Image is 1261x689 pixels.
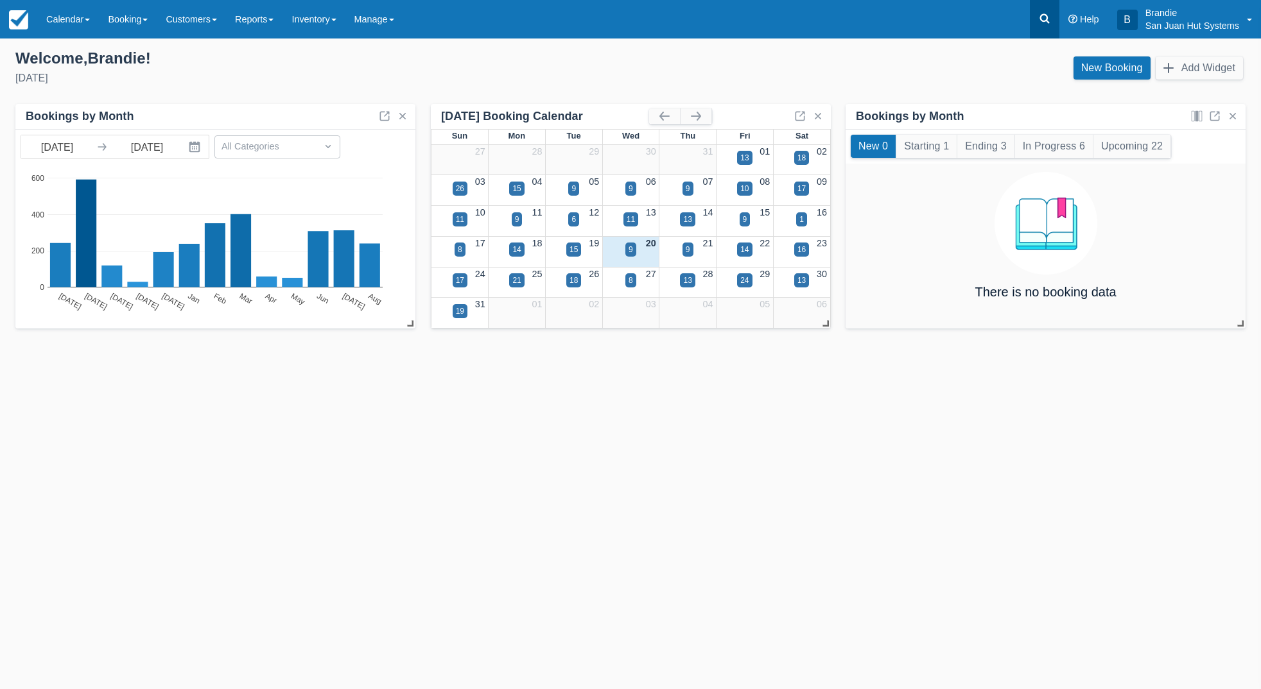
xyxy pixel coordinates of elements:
[475,176,485,187] a: 03
[183,135,209,158] button: Interact with the calendar and add the check-in date for your trip.
[322,140,335,153] span: Dropdown icon
[797,244,806,255] div: 16
[589,146,599,157] a: 29
[740,131,751,140] span: Fri
[15,71,620,86] div: [DATE]
[975,285,1116,299] h4: There is no booking data
[571,214,576,225] div: 6
[15,49,620,68] div: Welcome , Brandie !
[1093,135,1170,158] button: Upcoming 22
[683,214,691,225] div: 13
[703,207,713,217] a: 14
[589,238,599,248] a: 19
[740,152,749,164] div: 13
[629,275,633,286] div: 8
[589,176,599,187] a: 05
[452,131,467,140] span: Sun
[760,299,770,309] a: 05
[570,275,578,286] div: 18
[817,238,827,248] a: 23
[627,214,635,225] div: 11
[532,299,542,309] a: 01
[475,207,485,217] a: 10
[1145,19,1239,32] p: San Juan Hut Systems
[817,207,827,217] a: 16
[817,146,827,157] a: 02
[646,207,656,217] a: 13
[570,244,578,255] div: 15
[475,269,485,279] a: 24
[1117,10,1138,30] div: B
[760,238,770,248] a: 22
[743,214,747,225] div: 9
[532,146,542,157] a: 28
[957,135,1014,158] button: Ending 3
[797,275,806,286] div: 13
[589,207,599,217] a: 12
[512,275,521,286] div: 21
[532,176,542,187] a: 04
[740,183,749,194] div: 10
[760,207,770,217] a: 15
[683,275,691,286] div: 13
[21,135,93,158] input: Start Date
[9,10,28,30] img: checkfront-main-nav-mini-logo.png
[686,183,690,194] div: 9
[26,109,134,124] div: Bookings by Month
[703,146,713,157] a: 31
[799,214,804,225] div: 1
[571,183,576,194] div: 9
[441,109,649,124] div: [DATE] Booking Calendar
[512,183,521,194] div: 15
[817,269,827,279] a: 30
[995,172,1097,275] img: booking.png
[475,299,485,309] a: 31
[796,131,808,140] span: Sat
[760,146,770,157] a: 01
[567,131,581,140] span: Tue
[532,269,542,279] a: 25
[817,176,827,187] a: 09
[703,299,713,309] a: 04
[629,244,633,255] div: 9
[646,176,656,187] a: 06
[589,269,599,279] a: 26
[646,269,656,279] a: 27
[1015,135,1093,158] button: In Progress 6
[1074,56,1151,80] a: New Booking
[475,146,485,157] a: 27
[740,244,749,255] div: 14
[896,135,957,158] button: Starting 1
[456,275,464,286] div: 17
[475,238,485,248] a: 17
[760,269,770,279] a: 29
[1145,6,1239,19] p: Brandie
[851,135,896,158] button: New 0
[797,183,806,194] div: 17
[646,238,656,248] a: 20
[458,244,462,255] div: 8
[817,299,827,309] a: 06
[703,176,713,187] a: 07
[703,269,713,279] a: 28
[680,131,695,140] span: Thu
[646,299,656,309] a: 03
[111,135,183,158] input: End Date
[589,299,599,309] a: 02
[740,275,749,286] div: 24
[703,238,713,248] a: 21
[686,244,690,255] div: 9
[622,131,639,140] span: Wed
[532,238,542,248] a: 18
[1068,15,1077,24] i: Help
[629,183,633,194] div: 9
[760,176,770,187] a: 08
[512,244,521,255] div: 14
[532,207,542,217] a: 11
[856,109,964,124] div: Bookings by Month
[1156,56,1243,80] button: Add Widget
[456,183,464,194] div: 26
[456,214,464,225] div: 11
[797,152,806,164] div: 18
[1080,14,1099,24] span: Help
